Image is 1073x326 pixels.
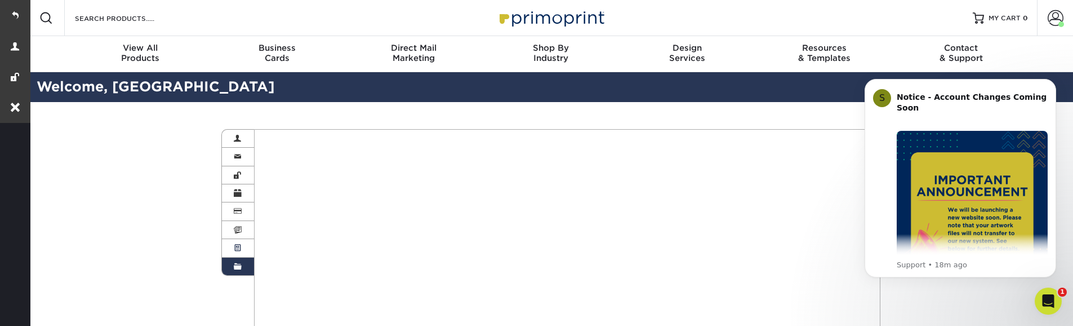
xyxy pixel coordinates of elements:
[1058,288,1067,297] span: 1
[495,6,607,30] img: Primoprint
[208,43,345,53] span: Business
[989,14,1021,23] span: MY CART
[345,43,482,53] span: Direct Mail
[482,43,619,53] span: Shop By
[482,43,619,63] div: Industry
[345,43,482,63] div: Marketing
[893,43,1030,53] span: Contact
[72,43,209,53] span: View All
[72,36,209,72] a: View AllProducts
[893,36,1030,72] a: Contact& Support
[74,11,184,25] input: SEARCH PRODUCTS.....
[208,43,345,63] div: Cards
[756,36,893,72] a: Resources& Templates
[756,43,893,63] div: & Templates
[28,77,1073,98] h2: Welcome, [GEOGRAPHIC_DATA]
[72,43,209,63] div: Products
[345,36,482,72] a: Direct MailMarketing
[619,36,756,72] a: DesignServices
[848,62,1073,296] iframe: Intercom notifications message
[1023,14,1028,22] span: 0
[619,43,756,53] span: Design
[482,36,619,72] a: Shop ByIndustry
[893,43,1030,63] div: & Support
[756,43,893,53] span: Resources
[208,36,345,72] a: BusinessCards
[1035,288,1062,315] iframe: Intercom live chat
[619,43,756,63] div: Services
